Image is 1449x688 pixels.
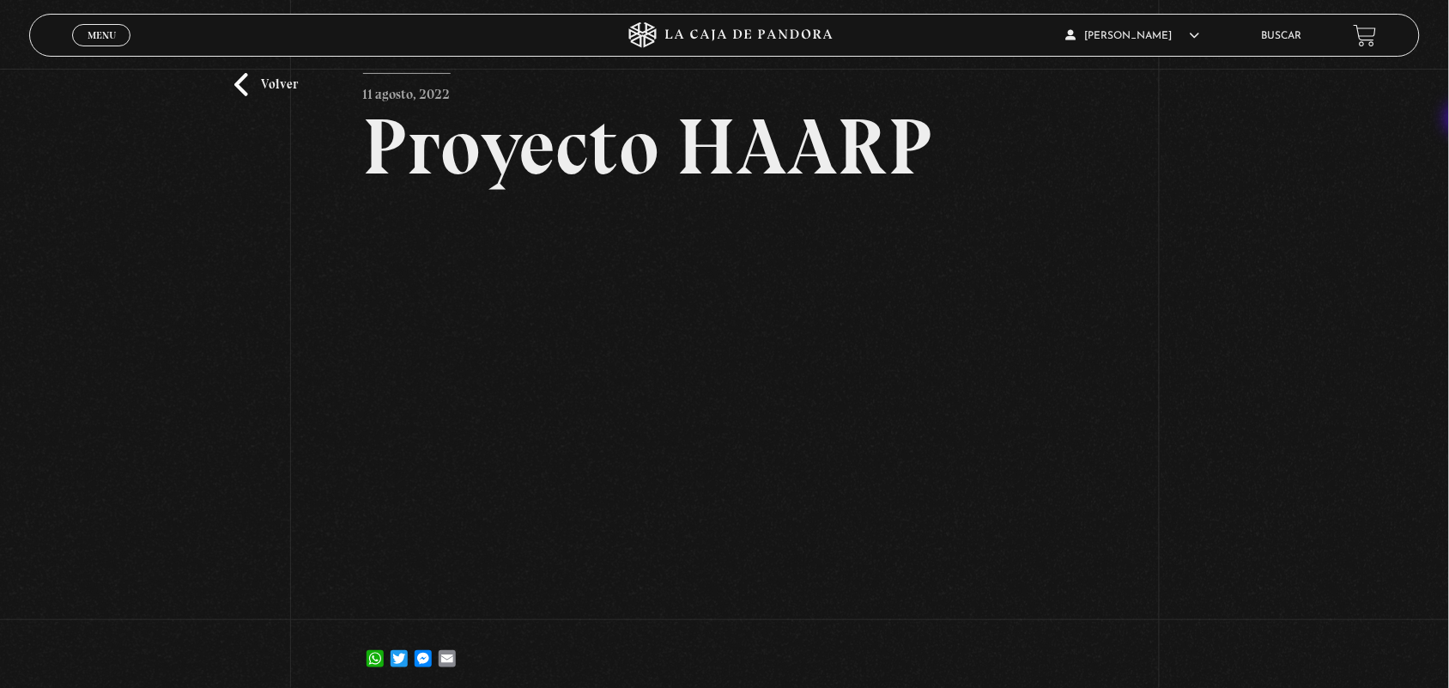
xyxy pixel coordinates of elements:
span: Menu [88,30,116,40]
span: Cerrar [82,45,122,57]
a: Buscar [1262,31,1302,41]
a: Email [435,633,459,667]
p: 11 agosto, 2022 [363,73,451,107]
span: [PERSON_NAME] [1066,31,1200,41]
a: WhatsApp [363,633,387,667]
a: Volver [234,73,298,96]
h2: Proyecto HAARP [363,107,1087,186]
a: Messenger [411,633,435,667]
a: Twitter [387,633,411,667]
a: View your shopping cart [1354,24,1377,47]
